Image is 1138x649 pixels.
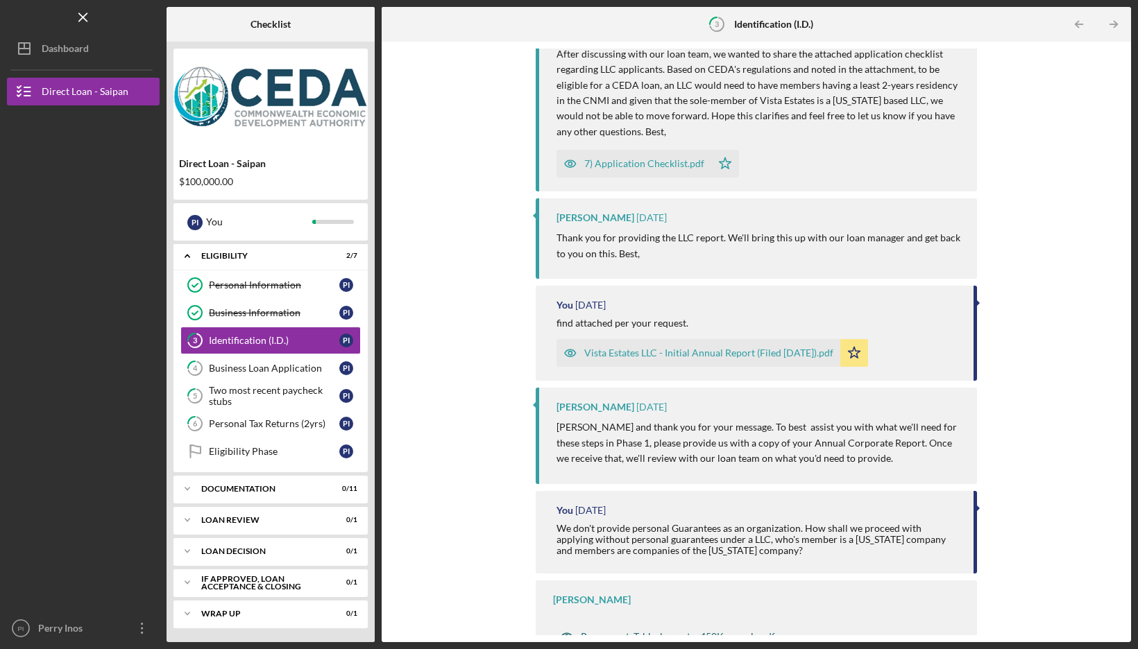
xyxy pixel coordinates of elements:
div: 0 / 11 [332,485,357,493]
div: Business Information [209,307,339,318]
div: You [557,505,573,516]
div: $100,000.00 [179,176,362,187]
div: P I [339,417,353,431]
div: 2 / 7 [332,252,357,260]
div: Repayment_Table_loans_to_450K_sample.pdf [581,631,775,642]
div: Personal Information [209,279,339,291]
div: P I [339,278,353,292]
time: 2025-08-27 21:41 [636,212,667,223]
div: Documentation [201,485,323,493]
p: Thank you for providing the LLC report. We'll bring this up with our loan manager and get back to... [557,230,963,261]
div: We don't provide personal Guarantees as an organization. How shall we proceed with applying witho... [557,523,960,556]
b: Checklist [250,19,291,30]
div: Loan review [201,516,323,524]
a: Eligibility PhasePI [180,438,361,465]
div: Dashboard [42,35,89,66]
a: 5Two most recent paycheck stubsPI [180,382,361,410]
div: [PERSON_NAME] [557,212,634,223]
tspan: 6 [193,419,198,429]
div: Personal Tax Returns (2yrs) [209,418,339,429]
div: [PERSON_NAME] [557,401,634,413]
div: Business Loan Application [209,363,339,374]
div: Direct Loan - Saipan [179,158,362,169]
tspan: 4 [193,364,198,373]
div: find attached per your request. [557,318,688,329]
div: 0 / 1 [332,516,357,524]
p: [PERSON_NAME] and thank you for your message. To best assist you with what we'll need for these s... [557,419,963,466]
tspan: 5 [193,392,197,401]
a: 3Identification (I.D.)PI [180,327,361,354]
button: Vista Estates LLC - Initial Annual Report (Filed [DATE]).pdf [557,339,868,367]
a: 4Business Loan ApplicationPI [180,354,361,382]
button: Dashboard [7,35,160,62]
div: Wrap up [201,609,323,618]
a: Personal InformationPI [180,271,361,299]
div: You [557,300,573,311]
button: Direct Loan - Saipan [7,78,160,105]
time: 2025-08-25 09:07 [575,505,606,516]
a: Business InformationPI [180,299,361,327]
time: 2025-08-26 03:50 [636,401,667,413]
div: Two most recent paycheck stubs [209,385,339,407]
div: P I [339,361,353,375]
div: Perry Inos [35,614,125,646]
div: P I [339,389,353,403]
a: 6Personal Tax Returns (2yrs)PI [180,410,361,438]
div: 0 / 1 [332,547,357,555]
p: After discussing with our loan team, we wanted to share the attached application checklist regard... [557,46,963,139]
text: PI [17,625,24,632]
div: 0 / 1 [332,609,357,618]
div: If approved, loan acceptance & closing [201,575,323,591]
div: [PERSON_NAME] [553,594,631,605]
div: Loan Decision [201,547,323,555]
button: PIPerry Inos [7,614,160,642]
div: Vista Estates LLC - Initial Annual Report (Filed [DATE]).pdf [584,347,833,358]
b: Identification (I.D.) [734,19,813,30]
div: Identification (I.D.) [209,335,339,346]
div: 7) Application Checklist.pdf [584,158,704,169]
div: P I [187,215,203,230]
div: Eligibility Phase [209,446,339,457]
div: You [206,210,312,234]
div: P I [339,444,353,458]
time: 2025-08-27 05:58 [575,300,606,311]
tspan: 3 [715,19,719,28]
img: Product logo [173,55,368,139]
div: P I [339,334,353,347]
div: Direct Loan - Saipan [42,78,128,109]
div: 0 / 1 [332,578,357,587]
div: Eligibility [201,252,323,260]
div: P I [339,306,353,320]
tspan: 3 [193,336,197,345]
button: 7) Application Checklist.pdf [557,150,739,178]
